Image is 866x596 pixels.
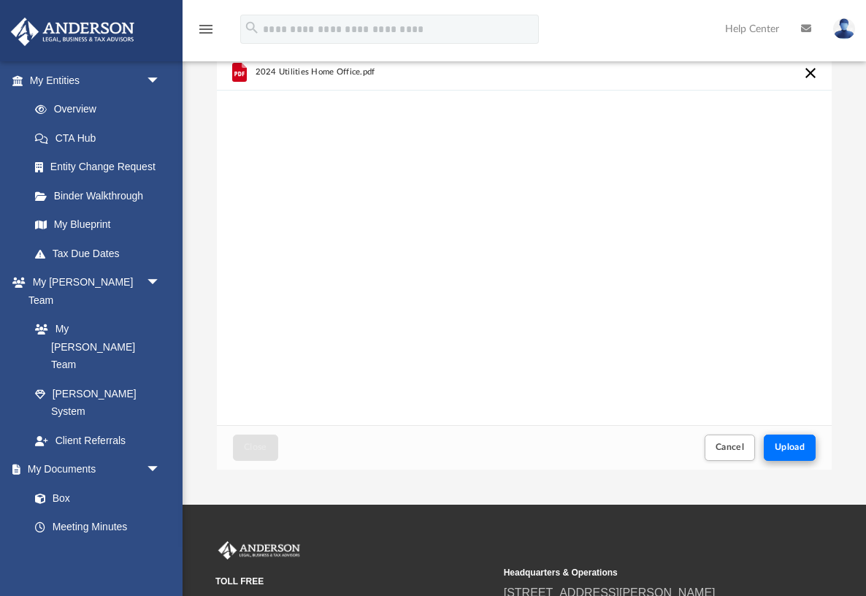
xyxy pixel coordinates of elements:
a: My [PERSON_NAME] Team [20,315,168,380]
a: Binder Walkthrough [20,181,183,210]
a: My Documentsarrow_drop_down [10,455,175,484]
span: arrow_drop_down [146,455,175,485]
small: TOLL FREE [215,575,494,588]
a: menu [197,28,215,38]
small: Headquarters & Operations [504,566,782,579]
a: Client Referrals [20,426,175,455]
a: Overview [20,95,183,124]
i: search [244,20,260,36]
a: My Entitiesarrow_drop_down [10,66,183,95]
a: Forms Library [20,541,168,570]
a: Tax Due Dates [20,239,183,268]
span: 2024 Utilities Home Office.pdf [255,67,375,77]
img: Anderson Advisors Platinum Portal [7,18,139,46]
a: [PERSON_NAME] System [20,379,175,426]
span: arrow_drop_down [146,66,175,96]
span: Close [244,443,267,451]
button: Cancel [705,435,756,460]
a: My Blueprint [20,210,175,240]
img: Anderson Advisors Platinum Portal [215,541,303,560]
i: menu [197,20,215,38]
a: Meeting Minutes [20,513,175,542]
button: Upload [764,435,816,460]
button: Cancel this upload [802,64,819,82]
a: My [PERSON_NAME] Teamarrow_drop_down [10,268,175,315]
div: Upload [217,54,832,470]
a: Box [20,484,168,513]
img: User Pic [833,18,855,39]
a: CTA Hub [20,123,183,153]
button: Close [233,435,278,460]
a: Entity Change Request [20,153,183,182]
span: Upload [775,443,805,451]
span: Cancel [716,443,745,451]
span: arrow_drop_down [146,268,175,298]
div: grid [217,54,832,425]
